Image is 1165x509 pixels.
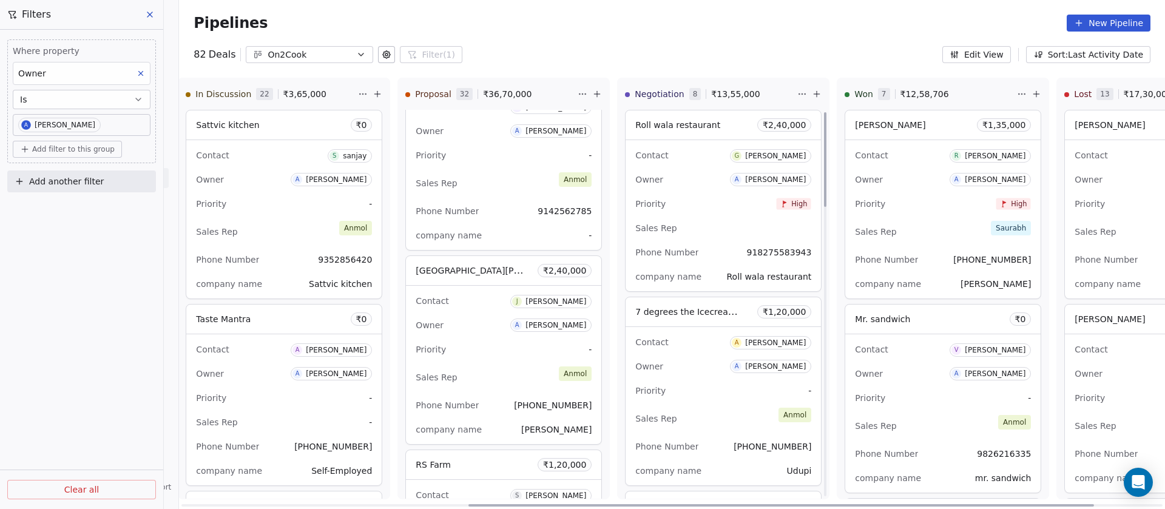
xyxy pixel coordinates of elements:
[295,369,300,379] div: A
[1075,345,1107,354] span: Contact
[196,199,226,209] span: Priority
[855,449,918,459] span: Phone Number
[306,175,366,184] div: [PERSON_NAME]
[306,369,366,378] div: [PERSON_NAME]
[514,400,592,410] span: [PHONE_NUMBER]
[746,248,811,257] span: 918275583943
[635,248,698,257] span: Phone Number
[763,119,806,131] span: ₹ 2,40,000
[538,206,592,216] span: 9142562785
[965,152,1025,160] div: [PERSON_NAME]
[416,460,451,470] span: RS Farm
[186,110,382,299] div: Sattvic kitchen₹0ContactSsanjayOwnerA[PERSON_NAME]Priority-Sales RepAnmolPhone Number9352856420co...
[195,88,251,100] span: In Discussion
[194,15,268,32] span: Pipelines
[855,314,910,324] span: Mr. sandwich
[808,385,811,397] span: -
[855,120,925,130] span: [PERSON_NAME]
[369,198,372,210] span: -
[589,149,592,161] span: -
[196,314,251,324] span: Taste Mantra
[483,88,532,100] span: ₹ 36,70,000
[416,231,482,240] span: company name
[306,346,366,354] div: [PERSON_NAME]
[787,466,812,476] span: Udupi
[1075,199,1105,209] span: Priority
[977,449,1031,459] span: 9826216335
[356,119,367,131] span: ₹ 0
[7,480,156,499] button: Clear all
[845,304,1041,493] div: Mr. sandwich₹0ContactV[PERSON_NAME]OwnerA[PERSON_NAME]Priority-Sales RepAnmolPhone Number98262163...
[194,47,235,62] div: 82
[209,47,236,62] span: Deals
[369,392,372,404] span: -
[1075,279,1141,289] span: company name
[1124,468,1153,497] div: Open Intercom Messenger
[196,227,237,237] span: Sales Rep
[343,152,366,160] div: sanjay
[845,78,1015,110] div: Won7₹12,58,706
[516,297,518,306] div: J
[405,255,602,445] div: [GEOGRAPHIC_DATA][PERSON_NAME]₹2,40,000ContactJ[PERSON_NAME]OwnerA[PERSON_NAME]Priority-Sales Rep...
[18,69,46,78] span: Owner
[991,221,1031,235] span: Saurabh
[745,175,806,184] div: [PERSON_NAME]
[635,337,668,347] span: Contact
[1096,88,1113,100] span: 13
[186,78,356,110] div: In Discussion22₹3,65,000
[543,459,586,471] span: ₹ 1,20,000
[854,88,873,100] span: Won
[998,415,1031,430] span: Anmol
[196,466,262,476] span: company name
[778,408,811,422] span: Anmol
[416,425,482,434] span: company name
[965,175,1025,184] div: [PERSON_NAME]
[13,45,150,57] span: Where property
[356,313,367,325] span: ₹ 0
[975,473,1032,483] span: mr. sandwich
[196,442,259,451] span: Phone Number
[29,175,104,188] span: Add another filter
[256,88,272,100] span: 22
[416,400,479,410] span: Phone Number
[635,199,666,209] span: Priority
[735,338,739,348] div: A
[543,265,586,277] span: ₹ 2,40,000
[625,78,795,110] div: Negotiation8₹13,55,000
[416,150,446,160] span: Priority
[1075,473,1141,483] span: company name
[196,150,229,160] span: Contact
[196,393,226,403] span: Priority
[635,386,666,396] span: Priority
[515,126,519,136] div: A
[559,366,592,381] span: Anmol
[1075,421,1116,431] span: Sales Rep
[763,306,806,318] span: ₹ 1,20,000
[900,88,949,100] span: ₹ 12,58,706
[35,121,95,129] div: [PERSON_NAME]
[1028,392,1031,404] span: -
[635,223,677,233] span: Sales Rep
[734,442,811,451] span: [PHONE_NUMBER]
[791,199,807,208] span: High
[635,362,663,371] span: Owner
[196,255,259,265] span: Phone Number
[878,88,890,100] span: 7
[965,369,1025,378] div: [PERSON_NAME]
[942,46,1011,63] button: Edit View
[711,88,760,100] span: ₹ 13,55,000
[318,255,372,265] span: 9352856420
[635,120,720,130] span: Roll wala restaurant
[416,206,479,216] span: Phone Number
[525,297,586,306] div: [PERSON_NAME]
[416,265,575,276] span: [GEOGRAPHIC_DATA][PERSON_NAME]
[186,304,382,486] div: Taste Mantra₹0ContactA[PERSON_NAME]OwnerA[PERSON_NAME]Priority-Sales Rep-Phone Number[PHONE_NUMBE...
[521,425,592,434] span: [PERSON_NAME]
[196,417,237,427] span: Sales Rep
[727,272,812,281] span: Roll wala restaurant
[515,320,519,330] div: A
[953,255,1031,265] span: [PHONE_NUMBER]
[855,473,921,483] span: company name
[64,484,99,496] span: Clear all
[635,272,701,281] span: company name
